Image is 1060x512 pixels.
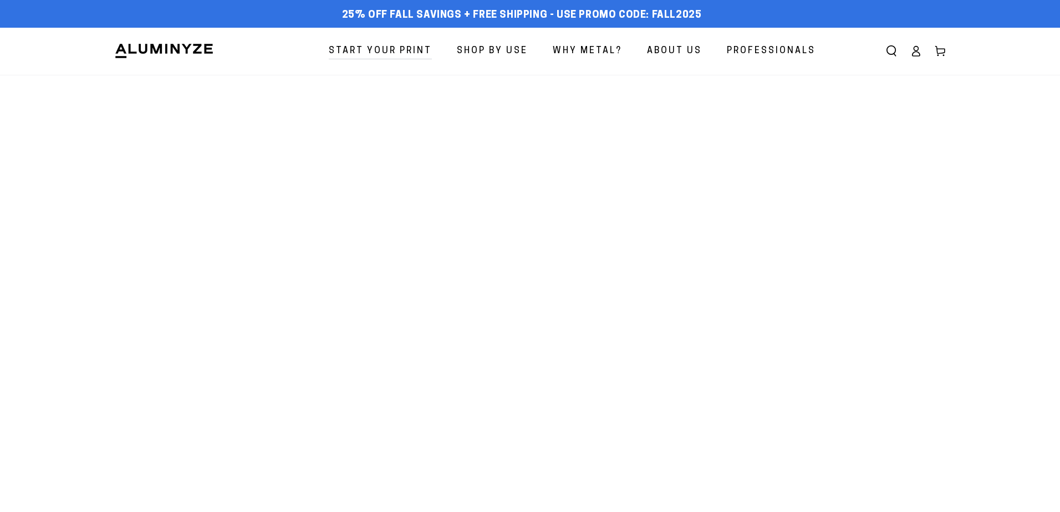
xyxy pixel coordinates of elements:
img: Aluminyze [114,43,214,59]
a: Shop By Use [449,37,536,66]
summary: Search our site [879,39,904,63]
a: Start Your Print [320,37,440,66]
span: Start Your Print [329,43,432,59]
span: Professionals [727,43,816,59]
a: Why Metal? [544,37,630,66]
a: Professionals [718,37,824,66]
a: About Us [639,37,710,66]
span: Why Metal? [553,43,622,59]
span: 25% off FALL Savings + Free Shipping - Use Promo Code: FALL2025 [342,9,702,22]
span: About Us [647,43,702,59]
span: Shop By Use [457,43,528,59]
